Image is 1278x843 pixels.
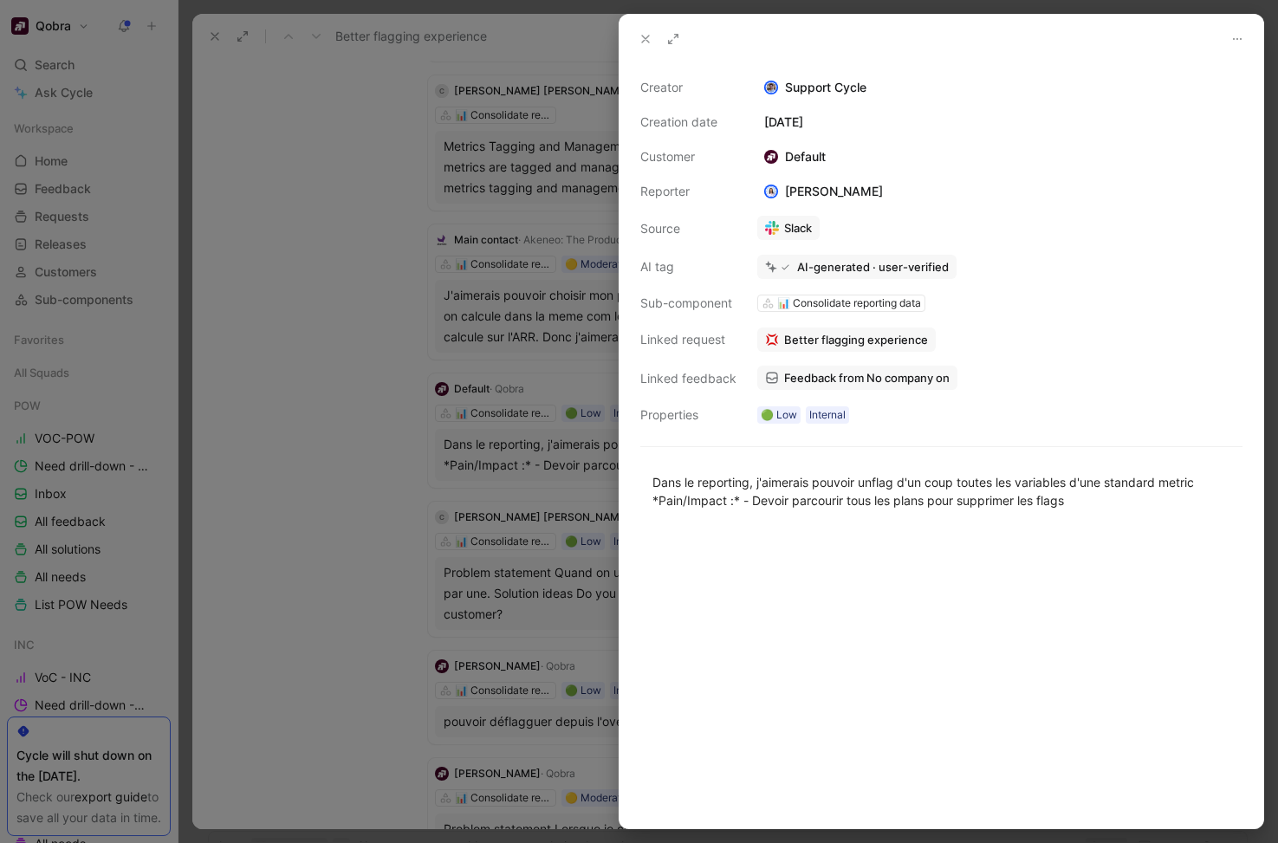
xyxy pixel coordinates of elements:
[757,327,936,352] button: 💢Better flagging experience
[757,366,957,390] a: Feedback from No company on
[640,146,736,167] div: Customer
[640,77,736,98] div: Creator
[784,332,928,347] span: Better flagging experience
[640,256,736,277] div: AI tag
[640,218,736,239] div: Source
[797,259,949,275] div: AI-generated · user-verified
[784,370,950,386] span: Feedback from No company on
[764,150,778,164] img: logo
[761,406,797,424] div: 🟢 Low
[757,77,1242,98] div: Support Cycle
[757,181,890,202] div: [PERSON_NAME]
[765,333,779,347] img: 💢
[640,293,736,314] div: Sub-component
[809,406,846,424] div: Internal
[640,405,736,425] div: Properties
[757,216,820,240] a: Slack
[640,329,736,350] div: Linked request
[757,146,833,167] div: Default
[640,368,736,389] div: Linked feedback
[640,181,736,202] div: Reporter
[640,112,736,133] div: Creation date
[757,112,1242,133] div: [DATE]
[777,295,921,312] div: 📊 Consolidate reporting data
[766,186,777,198] img: avatar
[766,82,777,94] img: avatar
[652,473,1230,509] div: Dans le reporting, j'aimerais pouvoir unflag d'un coup toutes les variables d'une standard metric...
